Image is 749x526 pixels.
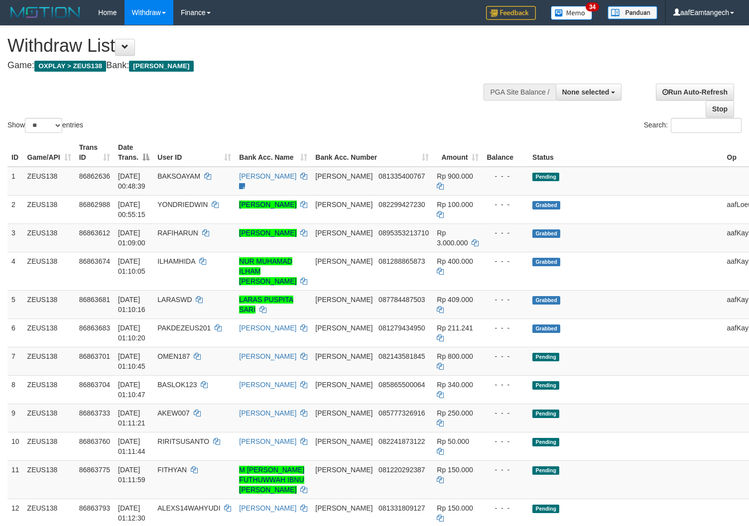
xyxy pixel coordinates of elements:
[706,101,734,117] a: Stop
[437,504,473,512] span: Rp 150.000
[378,409,425,417] span: Copy 085777326916 to clipboard
[532,201,560,210] span: Grabbed
[7,252,23,290] td: 4
[23,138,75,167] th: Game/API: activate to sort column ascending
[157,201,208,209] span: YONDRIEDWIN
[23,375,75,404] td: ZEUS138
[437,466,473,474] span: Rp 150.000
[378,466,425,474] span: Copy 081220292387 to clipboard
[157,466,187,474] span: FITHYAN
[23,347,75,375] td: ZEUS138
[532,258,560,266] span: Grabbed
[7,318,23,347] td: 6
[118,504,145,522] span: [DATE] 01:12:30
[114,138,153,167] th: Date Trans.: activate to sort column descending
[487,171,524,181] div: - - -
[378,504,425,512] span: Copy 081331809127 to clipboard
[378,296,425,304] span: Copy 087784487503 to clipboard
[239,172,296,180] a: [PERSON_NAME]
[239,466,304,494] a: M [PERSON_NAME] FUTHUWWAH IBNU [PERSON_NAME]
[433,138,483,167] th: Amount: activate to sort column ascending
[157,437,209,445] span: RIRITSUSANTO
[79,324,110,332] span: 86863683
[118,437,145,455] span: [DATE] 01:11:44
[239,437,296,445] a: [PERSON_NAME]
[437,381,473,389] span: Rp 340.000
[487,200,524,210] div: - - -
[153,138,235,167] th: User ID: activate to sort column ascending
[437,257,473,265] span: Rp 400.000
[483,138,528,167] th: Balance
[79,409,110,417] span: 86863733
[586,2,599,11] span: 34
[79,296,110,304] span: 86863681
[532,505,559,513] span: Pending
[79,381,110,389] span: 86863704
[311,138,433,167] th: Bank Acc. Number: activate to sort column ascending
[7,195,23,223] td: 2
[23,223,75,252] td: ZEUS138
[532,353,559,361] span: Pending
[7,432,23,460] td: 10
[315,504,373,512] span: [PERSON_NAME]
[487,465,524,475] div: - - -
[532,229,560,238] span: Grabbed
[7,118,83,133] label: Show entries
[157,172,200,180] span: BAKSOAYAM
[315,201,373,209] span: [PERSON_NAME]
[315,381,373,389] span: [PERSON_NAME]
[118,381,145,399] span: [DATE] 01:10:47
[437,172,473,180] span: Rp 900.000
[239,257,296,285] a: NUR MUHAMAD ILHAM [PERSON_NAME]
[437,409,473,417] span: Rp 250.000
[7,167,23,196] td: 1
[378,201,425,209] span: Copy 082299427230 to clipboard
[551,6,593,20] img: Button%20Memo.svg
[118,466,145,484] span: [DATE] 01:11:59
[487,380,524,390] div: - - -
[315,229,373,237] span: [PERSON_NAME]
[671,118,742,133] input: Search:
[239,201,296,209] a: [PERSON_NAME]
[23,432,75,460] td: ZEUS138
[487,323,524,333] div: - - -
[34,61,106,72] span: OXPLAY > ZEUS138
[378,172,425,180] span: Copy 081335400767 to clipboard
[157,409,190,417] span: AKEW007
[157,504,220,512] span: ALEXS14WAHYUDI
[7,138,23,167] th: ID
[378,381,425,389] span: Copy 085865500064 to clipboard
[484,84,555,101] div: PGA Site Balance /
[437,229,468,247] span: Rp 3.000.000
[7,5,83,20] img: MOTION_logo.png
[157,324,211,332] span: PAKDEZEUS201
[79,172,110,180] span: 86862636
[532,173,559,181] span: Pending
[157,257,195,265] span: ILHAMHIDA
[315,172,373,180] span: [PERSON_NAME]
[79,352,110,360] span: 86863701
[487,408,524,418] div: - - -
[487,256,524,266] div: - - -
[239,324,296,332] a: [PERSON_NAME]
[239,296,293,314] a: LARAS PUSPITA SARI
[118,409,145,427] span: [DATE] 01:11:21
[378,352,425,360] span: Copy 082143581845 to clipboard
[656,84,734,101] a: Run Auto-Refresh
[239,504,296,512] a: [PERSON_NAME]
[487,295,524,305] div: - - -
[532,466,559,475] span: Pending
[118,324,145,342] span: [DATE] 01:10:20
[562,88,610,96] span: None selected
[157,381,197,389] span: BASLOK123
[315,437,373,445] span: [PERSON_NAME]
[23,404,75,432] td: ZEUS138
[7,347,23,375] td: 7
[315,466,373,474] span: [PERSON_NAME]
[157,352,190,360] span: OMEN187
[79,466,110,474] span: 86863775
[118,201,145,218] span: [DATE] 00:55:15
[487,351,524,361] div: - - -
[315,324,373,332] span: [PERSON_NAME]
[437,437,469,445] span: Rp 50.000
